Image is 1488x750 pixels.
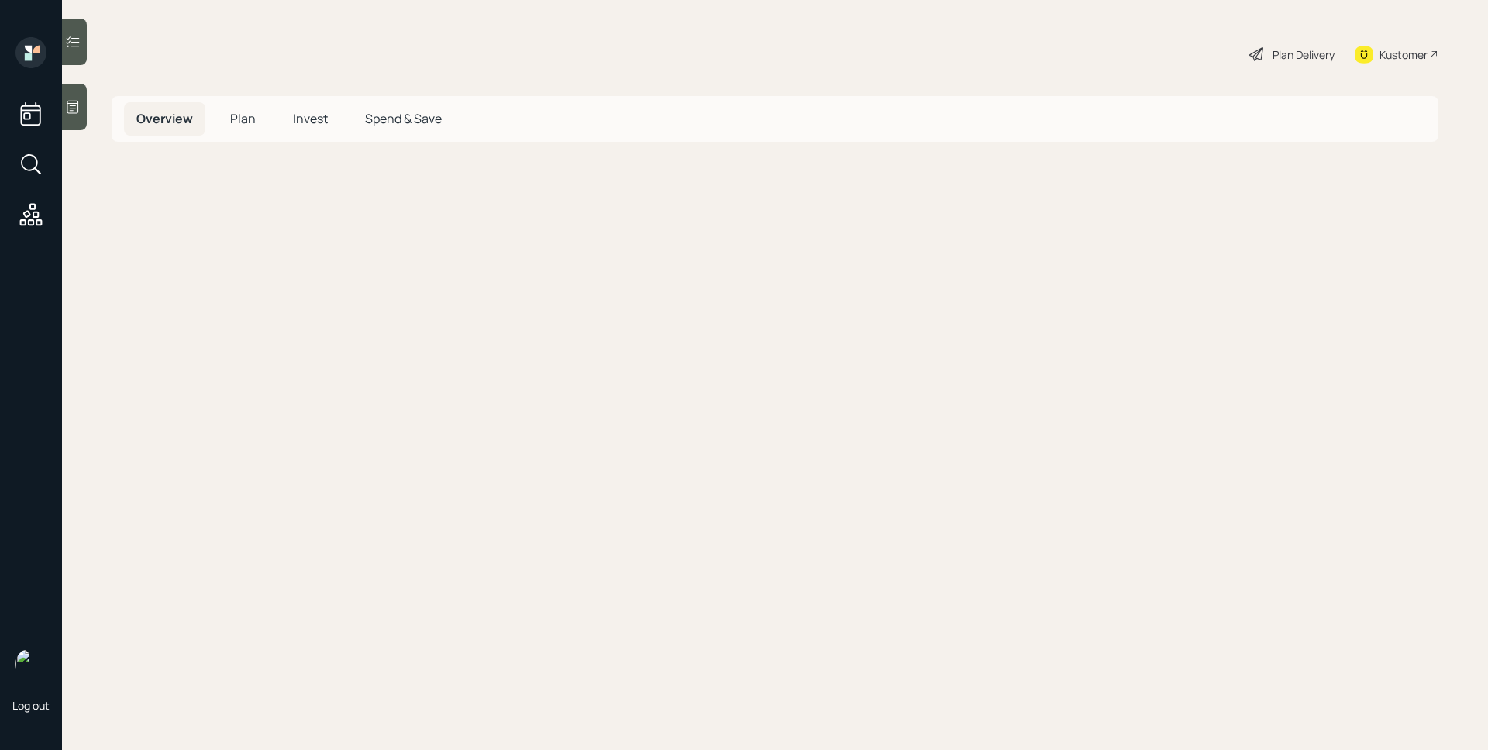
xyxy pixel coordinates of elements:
[293,110,328,127] span: Invest
[1379,46,1428,63] div: Kustomer
[15,649,46,679] img: james-distasi-headshot.png
[230,110,256,127] span: Plan
[136,110,193,127] span: Overview
[365,110,442,127] span: Spend & Save
[1273,46,1335,63] div: Plan Delivery
[12,698,50,713] div: Log out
